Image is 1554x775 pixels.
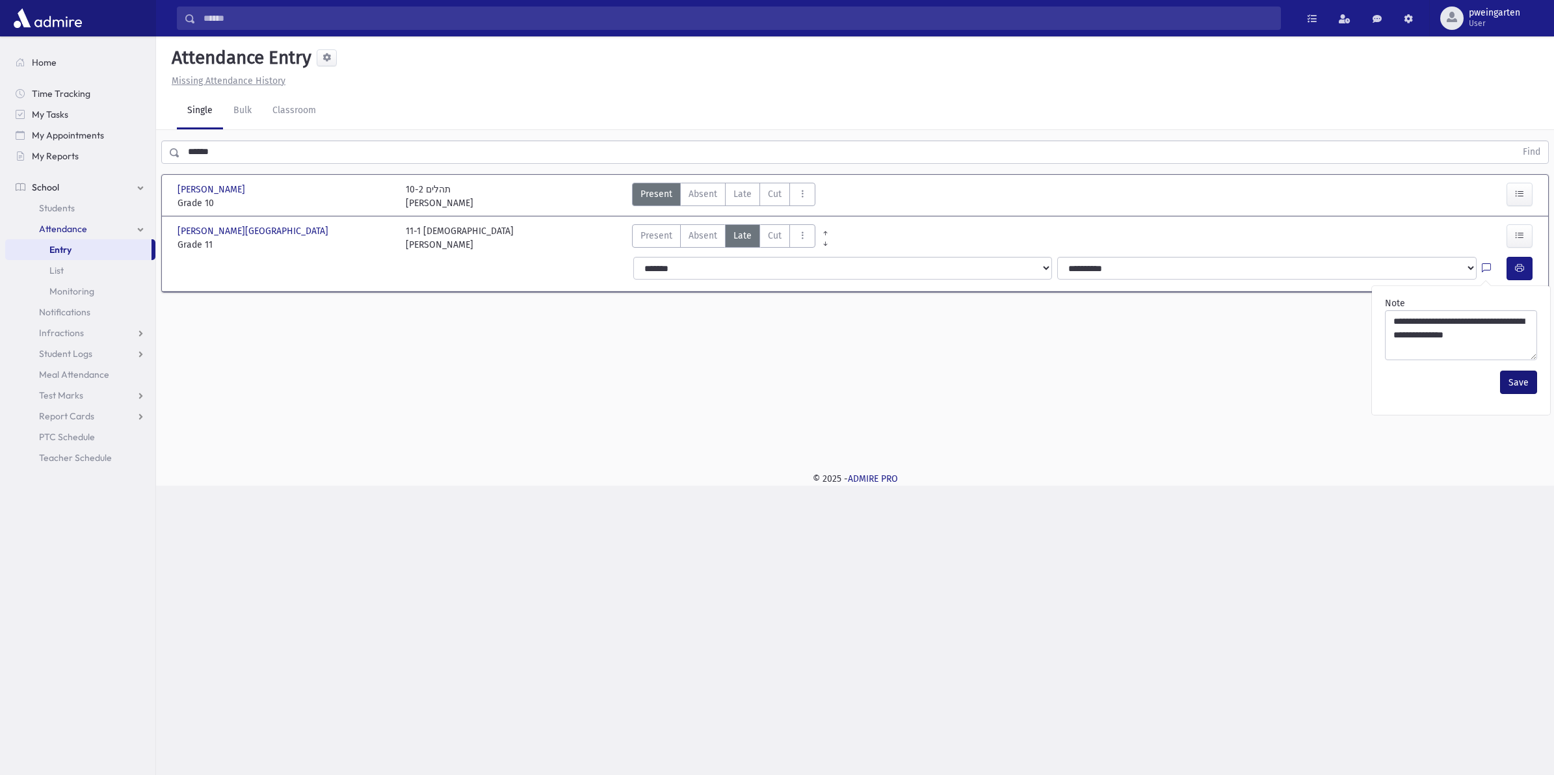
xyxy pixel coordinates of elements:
[5,177,155,198] a: School
[178,238,393,252] span: Grade 11
[733,187,752,201] span: Late
[5,427,155,447] a: PTC Schedule
[39,452,112,464] span: Teacher Schedule
[5,104,155,125] a: My Tasks
[177,93,223,129] a: Single
[640,187,672,201] span: Present
[5,260,155,281] a: List
[640,229,672,243] span: Present
[5,239,151,260] a: Entry
[178,224,331,238] span: [PERSON_NAME][GEOGRAPHIC_DATA]
[5,343,155,364] a: Student Logs
[39,306,90,318] span: Notifications
[39,348,92,360] span: Student Logs
[10,5,85,31] img: AdmirePro
[1385,296,1405,310] label: Note
[32,129,104,141] span: My Appointments
[32,57,57,68] span: Home
[689,187,717,201] span: Absent
[5,52,155,73] a: Home
[32,109,68,120] span: My Tasks
[39,410,94,422] span: Report Cards
[5,302,155,322] a: Notifications
[39,223,87,235] span: Attendance
[196,7,1280,30] input: Search
[768,229,782,243] span: Cut
[39,389,83,401] span: Test Marks
[166,47,311,69] h5: Attendance Entry
[5,406,155,427] a: Report Cards
[32,181,59,193] span: School
[5,218,155,239] a: Attendance
[1469,8,1520,18] span: pweingarten
[5,364,155,385] a: Meal Attendance
[166,75,285,86] a: Missing Attendance History
[32,88,90,99] span: Time Tracking
[223,93,262,129] a: Bulk
[5,385,155,406] a: Test Marks
[39,202,75,214] span: Students
[39,327,84,339] span: Infractions
[848,473,898,484] a: ADMIRE PRO
[5,198,155,218] a: Students
[689,229,717,243] span: Absent
[1500,371,1537,394] button: Save
[178,183,248,196] span: [PERSON_NAME]
[177,472,1533,486] div: © 2025 -
[49,285,94,297] span: Monitoring
[768,187,782,201] span: Cut
[5,281,155,302] a: Monitoring
[5,125,155,146] a: My Appointments
[49,244,72,256] span: Entry
[5,146,155,166] a: My Reports
[178,196,393,210] span: Grade 10
[5,447,155,468] a: Teacher Schedule
[39,369,109,380] span: Meal Attendance
[49,265,64,276] span: List
[172,75,285,86] u: Missing Attendance History
[406,224,514,252] div: 11-1 [DEMOGRAPHIC_DATA] [PERSON_NAME]
[1469,18,1520,29] span: User
[1515,141,1548,163] button: Find
[5,322,155,343] a: Infractions
[632,183,815,210] div: AttTypes
[39,431,95,443] span: PTC Schedule
[733,229,752,243] span: Late
[406,183,473,210] div: 10-2 תהלים [PERSON_NAME]
[262,93,326,129] a: Classroom
[632,224,815,252] div: AttTypes
[5,83,155,104] a: Time Tracking
[32,150,79,162] span: My Reports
